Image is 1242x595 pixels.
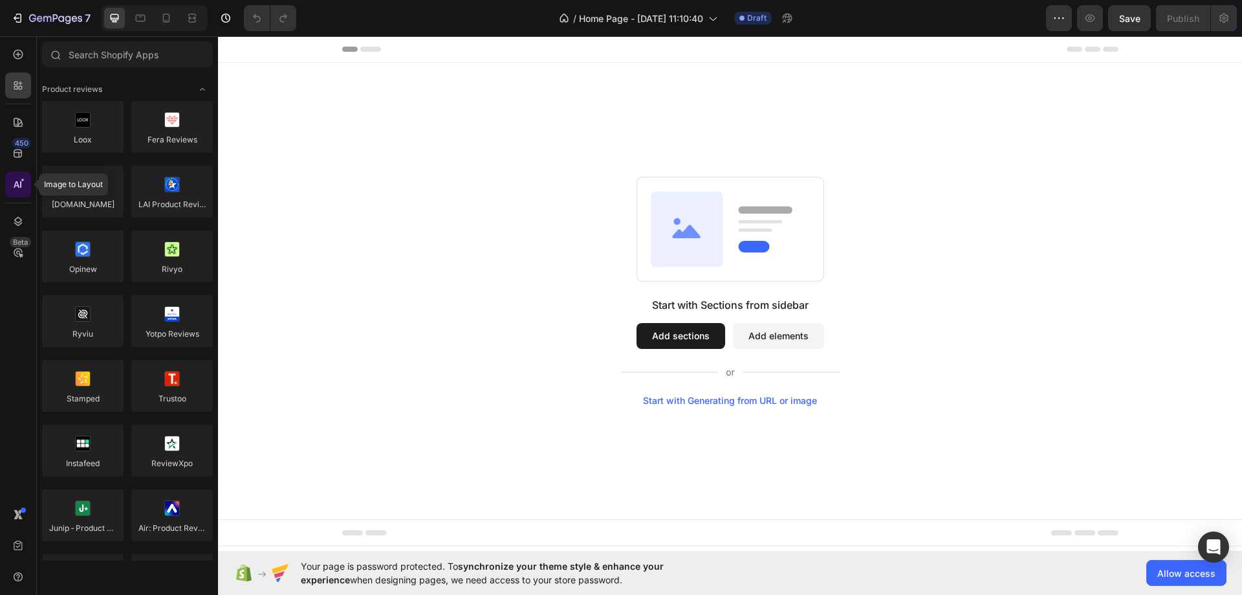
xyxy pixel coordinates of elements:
span: Home Page - [DATE] 11:10:40 [579,12,703,25]
button: Allow access [1146,560,1226,586]
button: Add sections [419,287,507,313]
div: Beta [10,237,31,247]
div: Open Intercom Messenger [1198,532,1229,563]
span: Product reviews [42,84,102,95]
span: Draft [747,12,767,24]
span: / [573,12,576,25]
button: 7 [5,5,96,31]
span: synchronize your theme style & enhance your experience [301,561,664,585]
span: Your page is password protected. To when designing pages, we need access to your store password. [301,559,714,587]
div: 450 [12,138,31,148]
span: Save [1119,13,1140,24]
input: Search Shopify Apps [42,41,213,67]
div: Start with Generating from URL or image [425,359,599,370]
div: Undo/Redo [244,5,296,31]
button: Publish [1156,5,1210,31]
iframe: Design area [218,36,1242,551]
span: Toggle open [192,79,213,100]
button: Save [1108,5,1151,31]
div: Start with Sections from sidebar [434,261,591,276]
span: Allow access [1157,567,1215,580]
div: Publish [1167,12,1199,25]
button: Add elements [515,287,606,313]
p: 7 [85,10,91,26]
